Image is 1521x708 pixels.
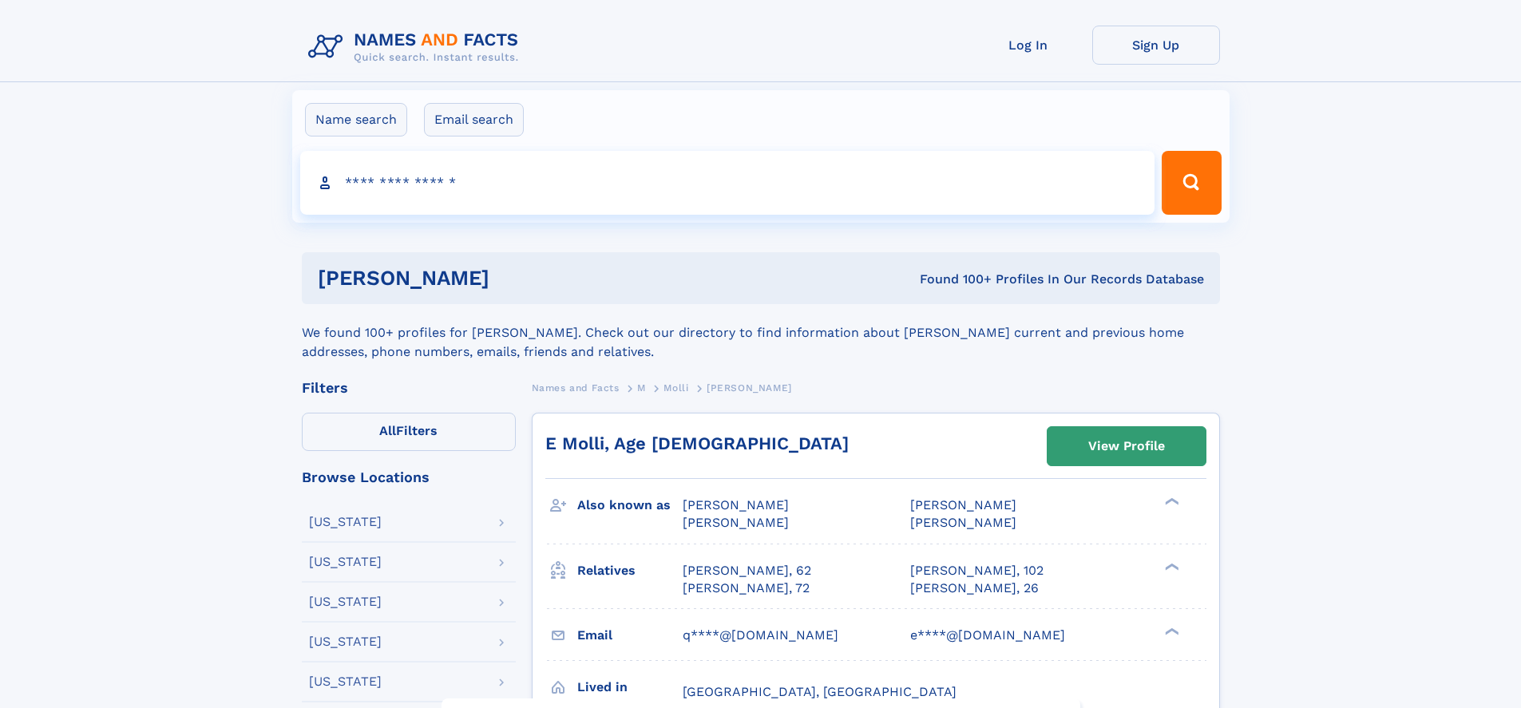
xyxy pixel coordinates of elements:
[637,378,646,398] a: M
[300,151,1155,215] input: search input
[683,684,957,699] span: [GEOGRAPHIC_DATA], [GEOGRAPHIC_DATA]
[309,595,382,608] div: [US_STATE]
[379,423,396,438] span: All
[309,675,382,688] div: [US_STATE]
[309,516,382,528] div: [US_STATE]
[707,382,792,394] span: [PERSON_NAME]
[1161,496,1180,507] div: ❯
[683,562,811,579] a: [PERSON_NAME], 62
[309,635,382,648] div: [US_STATE]
[683,497,789,512] span: [PERSON_NAME]
[964,26,1092,65] a: Log In
[910,497,1016,512] span: [PERSON_NAME]
[577,674,683,701] h3: Lived in
[663,382,688,394] span: Molli
[424,103,524,136] label: Email search
[302,304,1220,362] div: We found 100+ profiles for [PERSON_NAME]. Check out our directory to find information about [PERS...
[309,556,382,568] div: [US_STATE]
[683,579,810,597] a: [PERSON_NAME], 72
[302,413,516,451] label: Filters
[577,492,683,519] h3: Also known as
[1162,151,1221,215] button: Search Button
[1048,427,1206,465] a: View Profile
[577,622,683,649] h3: Email
[302,381,516,395] div: Filters
[302,26,532,69] img: Logo Names and Facts
[637,382,646,394] span: M
[305,103,407,136] label: Name search
[545,433,849,453] a: E Molli, Age [DEMOGRAPHIC_DATA]
[1092,26,1220,65] a: Sign Up
[1161,561,1180,572] div: ❯
[302,470,516,485] div: Browse Locations
[577,557,683,584] h3: Relatives
[1088,428,1165,465] div: View Profile
[910,562,1044,579] a: [PERSON_NAME], 102
[1161,626,1180,636] div: ❯
[910,579,1039,597] a: [PERSON_NAME], 26
[704,271,1204,288] div: Found 100+ Profiles In Our Records Database
[318,268,705,288] h1: [PERSON_NAME]
[683,515,789,530] span: [PERSON_NAME]
[532,378,620,398] a: Names and Facts
[910,515,1016,530] span: [PERSON_NAME]
[663,378,688,398] a: Molli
